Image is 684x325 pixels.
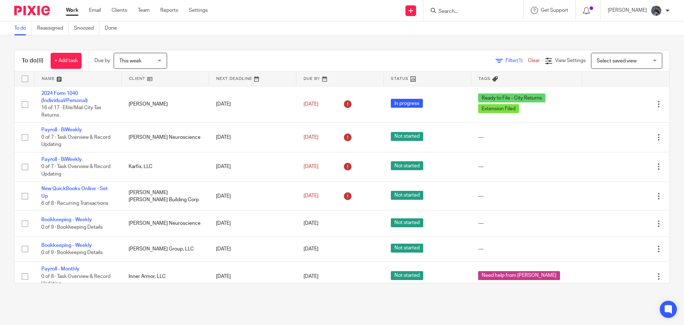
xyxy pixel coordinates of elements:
span: Not started [391,191,423,200]
a: Reassigned [37,21,69,35]
span: [DATE] [304,164,318,169]
td: [DATE] [209,236,296,261]
span: [DATE] [304,274,318,279]
input: Search [438,9,502,15]
div: --- [478,193,575,200]
span: Select saved view [597,59,637,64]
a: Email [89,7,101,14]
td: [DATE] [209,182,296,211]
a: Bookkeeping - Weekly [41,243,92,248]
td: [PERSON_NAME] [121,86,209,123]
span: Tags [478,77,491,81]
span: 0 of 9 · Bookkeeping Details [41,250,103,255]
td: Karfix, LLC [121,152,209,181]
td: [PERSON_NAME] Neuroscience [121,123,209,152]
span: Not started [391,244,423,253]
span: 16 of 17 · Efile/Mail City Tax Returns [41,105,101,118]
a: Settings [189,7,208,14]
a: Payroll - Monthly [41,266,79,271]
span: [DATE] [304,102,318,107]
span: [DATE] [304,247,318,252]
span: 0 of 9 · Bookkeeping Details [41,225,103,230]
div: --- [478,134,575,141]
span: 0 of 7 · Task Overview & Record Updating [41,135,110,147]
span: Need help from [PERSON_NAME] [478,271,560,280]
span: [DATE] [304,194,318,199]
a: To do [14,21,32,35]
img: 20210918_184149%20(2).jpg [651,5,662,16]
a: Snoozed [74,21,99,35]
span: This week [119,59,141,64]
td: [PERSON_NAME] Group, LLC [121,236,209,261]
img: Pixie [14,6,50,15]
span: In progress [391,99,423,108]
span: [DATE] [304,221,318,226]
span: View Settings [555,58,586,63]
span: Not started [391,161,423,170]
span: Extension Filed [478,104,519,113]
span: (8) [37,58,43,64]
a: + Add task [51,53,82,69]
a: Work [66,7,78,14]
a: Reports [160,7,178,14]
p: Due by [94,57,110,64]
td: [DATE] [209,123,296,152]
span: Not started [391,218,423,227]
a: Team [138,7,150,14]
td: Inner Armor, LLC [121,262,209,291]
span: Ready to File - City Returns [478,93,545,102]
p: [PERSON_NAME] [608,7,647,14]
div: --- [478,220,575,227]
a: 2024 Form 1040 (Individual/Personal) [41,91,88,103]
td: [PERSON_NAME] Neuroscience [121,211,209,236]
span: [DATE] [304,135,318,140]
td: [DATE] [209,211,296,236]
span: 6 of 8 · Recurring Transactions [41,201,108,206]
a: Clients [112,7,127,14]
h1: To do [22,57,43,65]
div: --- [478,245,575,253]
a: Done [105,21,122,35]
a: Payroll - BiWeekly [41,127,82,132]
a: New QuickBooks Online - Set Up [41,186,108,198]
span: Not started [391,132,423,141]
td: [DATE] [209,86,296,123]
span: 0 of 8 · Task Overview & Record Updating [41,274,110,286]
a: Clear [528,58,540,63]
td: [DATE] [209,262,296,291]
a: Bookkeeping - Weekly [41,217,92,222]
a: Payroll - BiWeekly [41,157,82,162]
span: Not started [391,271,423,280]
td: [DATE] [209,152,296,181]
span: (1) [517,58,523,63]
td: [PERSON_NAME] [PERSON_NAME] Building Corp [121,182,209,211]
span: 0 of 7 · Task Overview & Record Updating [41,164,110,177]
div: --- [478,163,575,170]
span: Filter [506,58,528,63]
span: Get Support [541,8,568,13]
